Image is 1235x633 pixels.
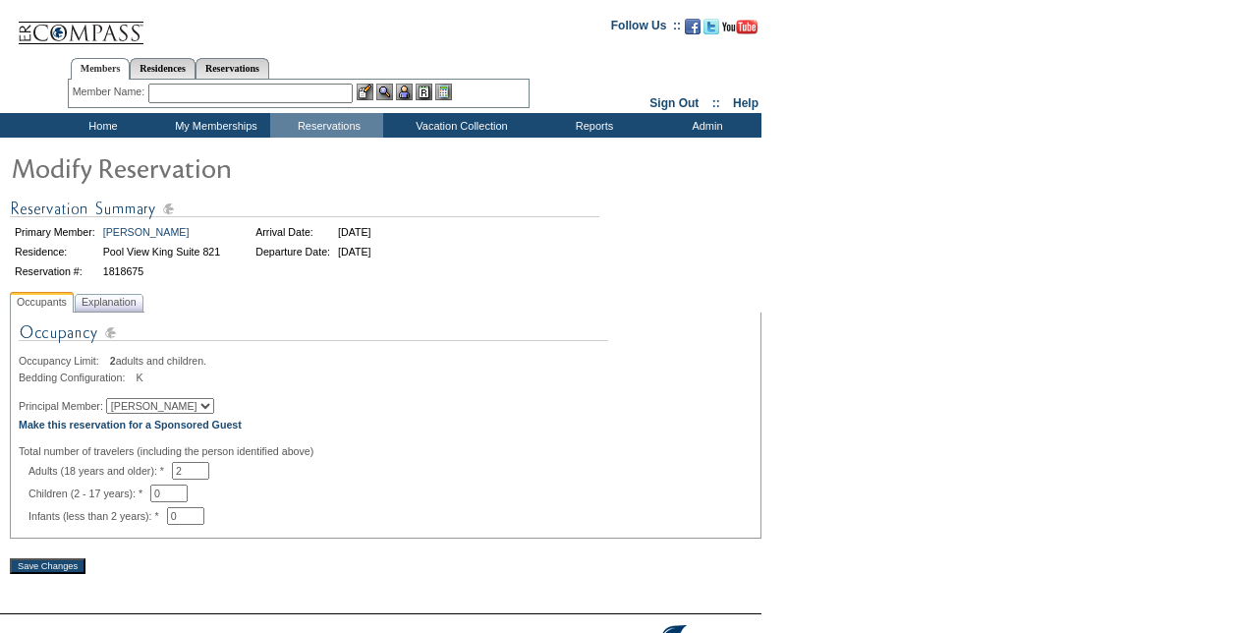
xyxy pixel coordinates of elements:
[722,25,758,36] a: Subscribe to our YouTube Channel
[196,58,269,79] a: Reservations
[253,223,333,241] td: Arrival Date:
[253,243,333,260] td: Departure Date:
[416,84,432,100] img: Reservations
[110,355,116,367] span: 2
[19,372,133,383] span: Bedding Configuration:
[28,488,150,499] span: Children (2 - 17 years): *
[17,5,144,45] img: Compass Home
[376,84,393,100] img: View
[71,58,131,80] a: Members
[685,19,701,34] img: Become our fan on Facebook
[12,243,98,260] td: Residence:
[335,223,374,241] td: [DATE]
[396,84,413,100] img: Impersonate
[733,96,758,110] a: Help
[535,113,648,138] td: Reports
[103,226,190,238] a: [PERSON_NAME]
[12,223,98,241] td: Primary Member:
[19,445,753,457] div: Total number of travelers (including the person identified above)
[335,243,374,260] td: [DATE]
[685,25,701,36] a: Become our fan on Facebook
[19,355,107,367] span: Occupancy Limit:
[12,262,98,280] td: Reservation #:
[10,558,85,574] input: Save Changes
[611,17,681,40] td: Follow Us ::
[44,113,157,138] td: Home
[703,19,719,34] img: Follow us on Twitter
[157,113,270,138] td: My Memberships
[13,292,71,313] span: Occupants
[130,58,196,79] a: Residences
[703,25,719,36] a: Follow us on Twitter
[648,113,761,138] td: Admin
[270,113,383,138] td: Reservations
[383,113,535,138] td: Vacation Collection
[73,84,148,100] div: Member Name:
[649,96,699,110] a: Sign Out
[28,465,172,477] span: Adults (18 years and older): *
[19,320,608,355] img: Occupancy
[10,147,403,187] img: Modify Reservation
[28,510,167,522] span: Infants (less than 2 years): *
[19,419,242,431] a: Make this reservation for a Sponsored Guest
[136,372,142,383] span: K
[10,197,599,221] img: Reservation Summary
[100,262,223,280] td: 1818675
[712,96,720,110] span: ::
[357,84,373,100] img: b_edit.gif
[19,400,103,412] span: Principal Member:
[100,243,223,260] td: Pool View King Suite 821
[722,20,758,34] img: Subscribe to our YouTube Channel
[435,84,452,100] img: b_calculator.gif
[78,292,140,313] span: Explanation
[19,355,753,367] div: adults and children.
